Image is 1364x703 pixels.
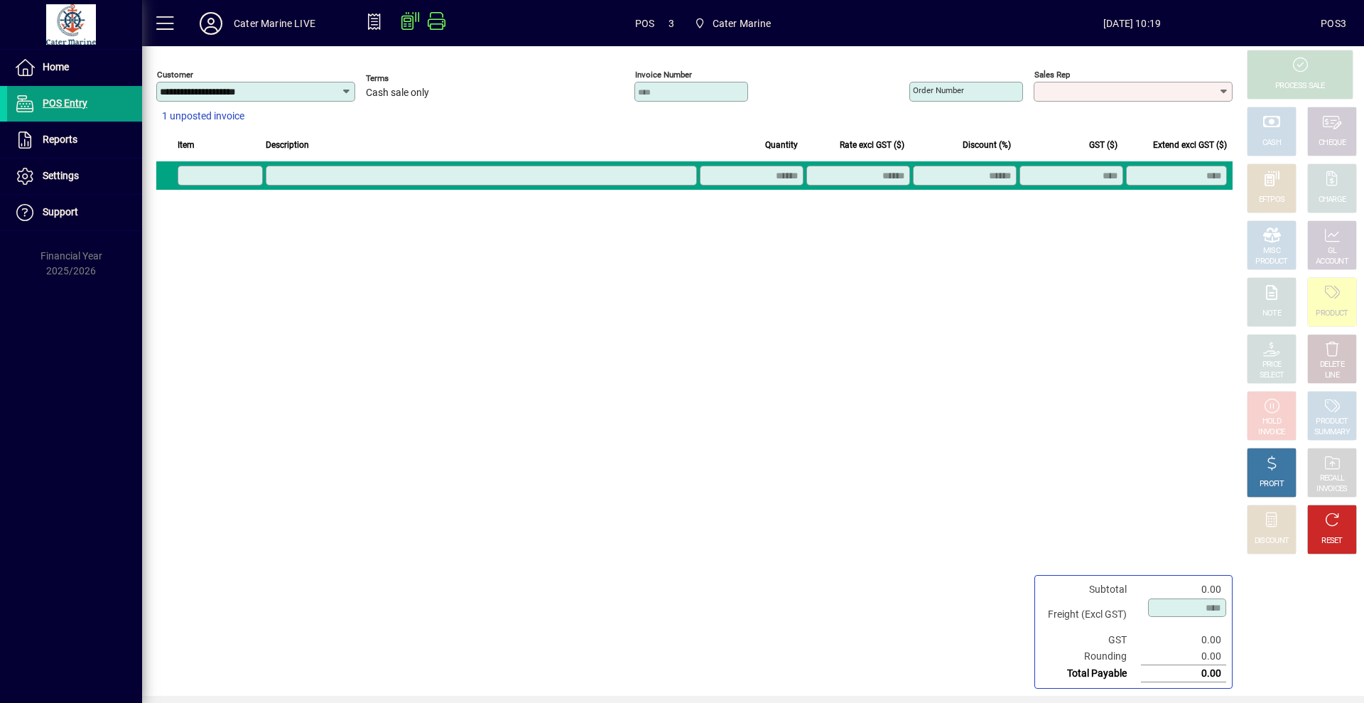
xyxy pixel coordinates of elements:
div: LINE [1325,370,1339,381]
span: Cash sale only [366,87,429,99]
div: PRODUCT [1255,257,1287,267]
div: CHEQUE [1319,138,1346,149]
div: POS3 [1321,12,1346,35]
span: Description [266,137,309,153]
div: PROFIT [1260,479,1284,490]
div: PRODUCT [1316,417,1348,427]
span: Rate excl GST ($) [840,137,904,153]
a: Home [7,50,142,85]
span: POS [635,12,655,35]
div: PRICE [1262,360,1282,370]
td: GST [1041,632,1141,648]
span: Home [43,61,69,73]
span: Item [178,137,195,153]
div: SELECT [1260,370,1284,381]
span: GST ($) [1089,137,1117,153]
td: 0.00 [1141,632,1226,648]
span: Settings [43,170,79,181]
div: DELETE [1320,360,1344,370]
div: SUMMARY [1314,427,1350,438]
span: Terms [366,74,451,83]
span: [DATE] 10:19 [943,12,1321,35]
span: Discount (%) [963,137,1011,153]
div: ACCOUNT [1316,257,1348,267]
div: CASH [1262,138,1281,149]
td: 0.00 [1141,581,1226,598]
div: DISCOUNT [1255,536,1289,547]
span: Cater Marine [688,11,776,36]
button: Profile [188,11,234,36]
span: Reports [43,134,77,145]
div: NOTE [1262,308,1281,319]
a: Settings [7,159,142,194]
span: 1 unposted invoice [162,109,244,124]
div: PRODUCT [1316,308,1348,319]
span: Quantity [765,137,798,153]
div: INVOICES [1316,484,1347,495]
span: 3 [669,12,674,35]
div: CHARGE [1319,195,1346,205]
a: Reports [7,122,142,158]
div: MISC [1263,246,1280,257]
span: Cater Marine [713,12,771,35]
div: RECALL [1320,473,1345,484]
span: Extend excl GST ($) [1153,137,1227,153]
td: Rounding [1041,648,1141,665]
mat-label: Sales rep [1034,70,1070,80]
div: GL [1328,246,1337,257]
div: PROCESS SALE [1275,81,1325,92]
td: Freight (Excl GST) [1041,598,1141,632]
mat-label: Order number [913,85,964,95]
div: Cater Marine LIVE [234,12,315,35]
span: POS Entry [43,97,87,109]
div: EFTPOS [1259,195,1285,205]
td: Total Payable [1041,665,1141,682]
div: RESET [1321,536,1343,547]
div: HOLD [1262,417,1281,427]
mat-label: Invoice number [635,70,692,80]
td: 0.00 [1141,648,1226,665]
span: Support [43,206,78,218]
td: 0.00 [1141,665,1226,682]
div: INVOICE [1258,427,1284,438]
td: Subtotal [1041,581,1141,598]
a: Support [7,195,142,230]
button: 1 unposted invoice [156,104,250,129]
mat-label: Customer [157,70,193,80]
